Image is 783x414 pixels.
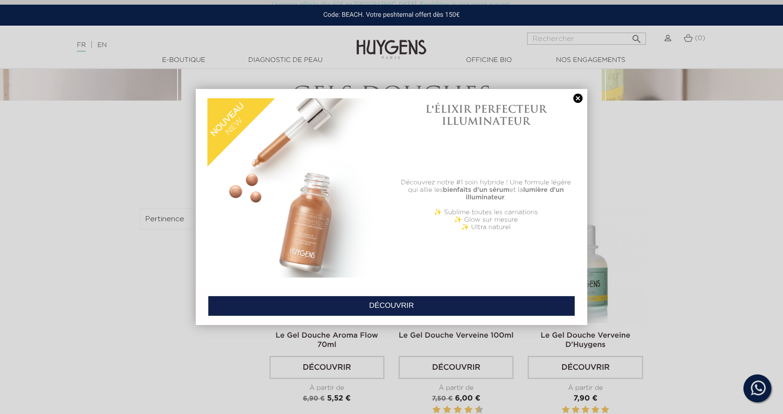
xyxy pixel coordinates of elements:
[443,187,509,193] b: bienfaits d'un sérum
[396,209,576,216] p: ✨ Sublime toutes les carnations
[396,216,576,224] p: ✨ Glow sur mesure
[396,103,576,128] h1: L'ÉLIXIR PERFECTEUR ILLUMINATEUR
[466,187,563,201] b: lumière d'un illuminateur
[396,179,576,201] p: Découvrez notre #1 soin hybride ! Une formule légère qui allie les et la .
[208,296,575,316] a: DÉCOUVRIR
[396,224,576,231] p: ✨ Ultra naturel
